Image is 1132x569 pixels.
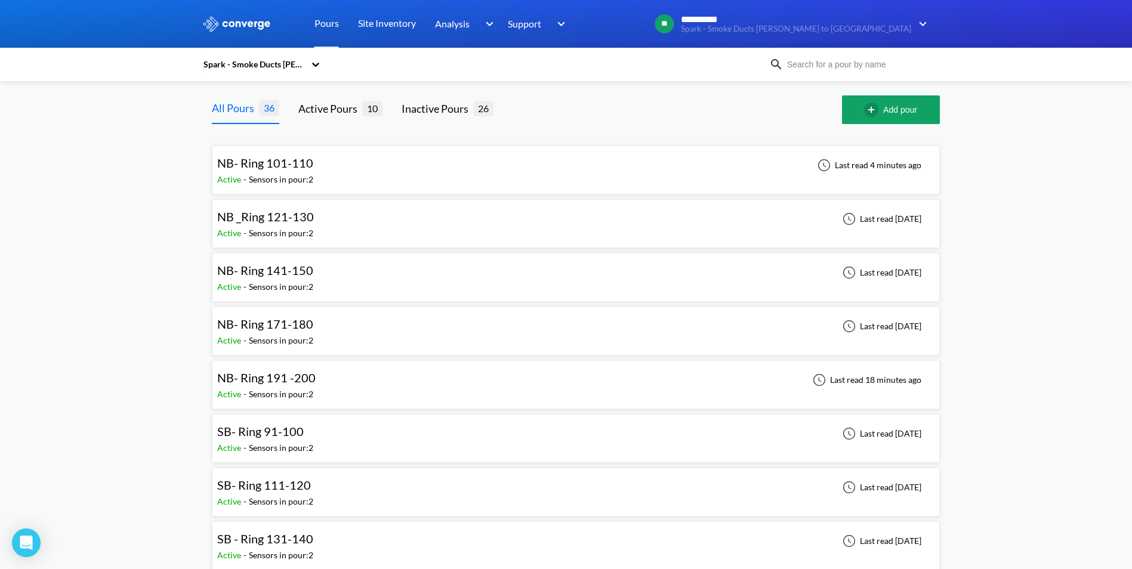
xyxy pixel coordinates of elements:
div: Last read [DATE] [836,534,925,548]
div: Sensors in pour: 2 [249,495,313,508]
img: add-circle-outline.svg [864,103,883,117]
span: NB- Ring 101-110 [217,156,313,170]
span: - [243,550,249,560]
span: - [243,228,249,238]
a: SB- Ring 91-100Active-Sensors in pour:2Last read [DATE] [212,428,940,438]
div: Open Intercom Messenger [12,528,41,557]
div: Spark - Smoke Ducts [PERSON_NAME] to [GEOGRAPHIC_DATA] [202,58,305,71]
input: Search for a pour by name [784,58,928,71]
span: Support [508,16,541,31]
span: Active [217,335,243,345]
div: Sensors in pour: 2 [249,227,313,240]
div: Last read [DATE] [836,265,925,280]
div: All Pours [212,100,259,116]
div: Last read [DATE] [836,212,925,226]
span: NB- Ring 191 -200 [217,370,316,385]
div: Sensors in pour: 2 [249,441,313,454]
div: Active Pours [298,100,362,117]
img: logo_ewhite.svg [202,16,272,32]
span: - [243,443,249,453]
div: Sensors in pour: 2 [249,388,313,401]
img: downArrow.svg [477,17,496,31]
span: Analysis [435,16,470,31]
button: Add pour [842,95,940,124]
span: Active [217,174,243,184]
span: SB- Ring 111-120 [217,478,311,492]
span: Active [217,282,243,292]
img: downArrow.svg [911,17,930,31]
span: Spark - Smoke Ducts [PERSON_NAME] to [GEOGRAPHIC_DATA] [681,24,911,33]
span: - [243,496,249,506]
a: SB - Ring 131-140Active-Sensors in pour:2Last read [DATE] [212,535,940,545]
span: NB- Ring 141-150 [217,263,313,277]
img: icon-search.svg [769,57,784,72]
span: NB _Ring 121-130 [217,209,314,224]
img: downArrow.svg [550,17,569,31]
span: - [243,282,249,292]
span: Active [217,228,243,238]
div: Sensors in pour: 2 [249,549,313,562]
a: SB- Ring 111-120Active-Sensors in pour:2Last read [DATE] [212,481,940,491]
div: Sensors in pour: 2 [249,173,313,186]
span: 10 [362,101,383,116]
div: Last read 18 minutes ago [806,373,925,387]
span: Active [217,496,243,506]
div: Sensors in pour: 2 [249,334,313,347]
span: SB- Ring 91-100 [217,424,304,438]
div: Last read [DATE] [836,319,925,333]
span: 36 [259,100,279,115]
span: 26 [473,101,493,116]
span: Active [217,550,243,560]
span: Active [217,389,243,399]
span: SB - Ring 131-140 [217,531,313,546]
div: Last read 4 minutes ago [811,158,925,172]
div: Last read [DATE] [836,480,925,494]
span: - [243,335,249,345]
a: NB- Ring 171-180Active-Sensors in pour:2Last read [DATE] [212,320,940,330]
a: NB- Ring 101-110Active-Sensors in pour:2Last read 4 minutes ago [212,159,940,169]
a: NB- Ring 141-150Active-Sensors in pour:2Last read [DATE] [212,267,940,277]
span: - [243,174,249,184]
div: Inactive Pours [402,100,473,117]
a: NB _Ring 121-130Active-Sensors in pour:2Last read [DATE] [212,213,940,223]
div: Sensors in pour: 2 [249,280,313,293]
span: Active [217,443,243,453]
a: NB- Ring 191 -200Active-Sensors in pour:2Last read 18 minutes ago [212,374,940,384]
div: Last read [DATE] [836,426,925,441]
span: - [243,389,249,399]
span: NB- Ring 171-180 [217,317,313,331]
